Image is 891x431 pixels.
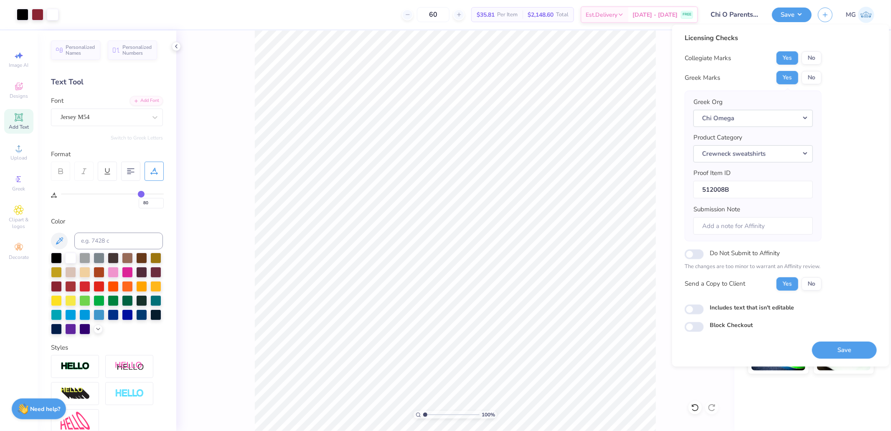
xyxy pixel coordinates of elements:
[693,133,742,142] label: Product Category
[685,53,731,63] div: Collegiate Marks
[10,93,28,99] span: Designs
[812,341,877,358] button: Save
[858,7,874,23] img: Michael Galon
[10,155,27,161] span: Upload
[51,150,164,159] div: Format
[528,10,553,19] span: $2,148.60
[683,12,691,18] span: FREE
[777,51,798,65] button: Yes
[9,254,29,261] span: Decorate
[9,124,29,130] span: Add Text
[685,279,745,289] div: Send a Copy to Client
[477,10,495,19] span: $35.81
[61,362,90,371] img: Stroke
[802,277,822,290] button: No
[74,233,163,249] input: e.g. 7428 c
[693,168,731,178] label: Proof Item ID
[802,51,822,65] button: No
[51,343,163,352] div: Styles
[4,216,33,230] span: Clipart & logos
[482,411,495,418] span: 100 %
[61,387,90,401] img: 3d Illusion
[115,389,144,398] img: Negative Space
[51,96,63,106] label: Font
[9,62,29,68] span: Image AI
[693,109,813,127] button: Chi Omega
[51,217,163,226] div: Color
[51,76,163,88] div: Text Tool
[777,71,798,84] button: Yes
[772,8,812,22] button: Save
[802,71,822,84] button: No
[115,361,144,372] img: Shadow
[710,321,753,330] label: Block Checkout
[710,248,780,259] label: Do Not Submit to Affinity
[130,96,163,106] div: Add Font
[122,44,152,56] span: Personalized Numbers
[61,412,90,430] img: Free Distort
[586,10,617,19] span: Est. Delivery
[417,7,449,22] input: – –
[497,10,518,19] span: Per Item
[693,145,813,162] button: Crewneck sweatshirts
[111,134,163,141] button: Switch to Greek Letters
[693,205,740,214] label: Submission Note
[693,97,723,107] label: Greek Org
[556,10,569,19] span: Total
[693,217,813,235] input: Add a note for Affinity
[777,277,798,290] button: Yes
[30,405,61,413] strong: Need help?
[846,10,856,20] span: MG
[13,185,25,192] span: Greek
[632,10,678,19] span: [DATE] - [DATE]
[685,73,720,83] div: Greek Marks
[685,33,822,43] div: Licensing Checks
[704,6,766,23] input: Untitled Design
[66,44,95,56] span: Personalized Names
[710,303,794,312] label: Includes text that isn't editable
[846,7,874,23] a: MG
[685,263,822,271] p: The changes are too minor to warrant an Affinity review.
